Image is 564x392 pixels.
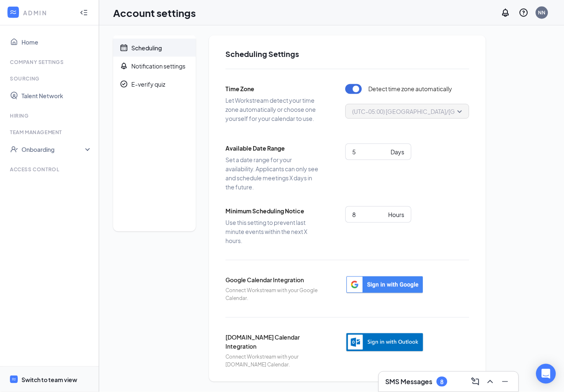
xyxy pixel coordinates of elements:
[225,84,320,93] span: Time Zone
[225,96,320,123] span: Let Workstream detect your time zone automatically or choose one yourself for your calendar to use.
[500,377,510,387] svg: Minimize
[225,218,320,245] span: Use this setting to prevent last minute events within the next X hours.
[538,9,545,16] div: NN
[385,377,432,386] h3: SMS Messages
[10,112,90,119] div: Hiring
[113,39,196,57] a: CalendarScheduling
[9,8,17,17] svg: WorkstreamLogo
[120,80,128,88] svg: CheckmarkCircle
[225,206,320,215] span: Minimum Scheduling Notice
[440,378,443,385] div: 8
[225,144,320,153] span: Available Date Range
[10,145,18,153] svg: UserCheck
[352,105,547,118] span: (UTC-05:00) [GEOGRAPHIC_DATA]/[GEOGRAPHIC_DATA] - Central Time
[498,375,512,388] button: Minimize
[120,44,128,52] svg: Calendar
[470,377,480,387] svg: ComposeMessage
[519,8,528,18] svg: QuestionInfo
[21,375,77,384] div: Switch to team view
[113,75,196,93] a: CheckmarkCircleE-verify quiz
[483,375,497,388] button: ChevronUp
[11,377,17,382] svg: WorkstreamLogo
[391,147,404,156] div: Days
[10,129,90,136] div: Team Management
[21,87,92,104] a: Talent Network
[131,62,185,70] div: Notification settings
[225,287,320,302] span: Connect Workstream with your Google Calendar.
[113,57,196,75] a: BellNotification settings
[21,34,92,50] a: Home
[131,44,162,52] div: Scheduling
[388,210,404,219] div: Hours
[225,353,320,369] span: Connect Workstream with your [DOMAIN_NAME] Calendar.
[131,80,165,88] div: E-verify quiz
[225,333,320,351] span: [DOMAIN_NAME] Calendar Integration
[120,62,128,70] svg: Bell
[23,9,72,17] div: ADMIN
[485,377,495,387] svg: ChevronUp
[536,364,556,384] div: Open Intercom Messenger
[500,8,510,18] svg: Notifications
[80,9,88,17] svg: Collapse
[10,75,90,82] div: Sourcing
[21,145,85,153] div: Onboarding
[10,59,90,66] div: Company Settings
[225,275,320,284] span: Google Calendar Integration
[469,375,482,388] button: ComposeMessage
[225,155,320,191] span: Set a date range for your availability. Applicants can only see and schedule meetings X days in t...
[113,6,196,20] h1: Account settings
[368,84,452,94] span: Detect time zone automatically
[225,49,469,59] h2: Scheduling Settings
[10,166,90,173] div: Access control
